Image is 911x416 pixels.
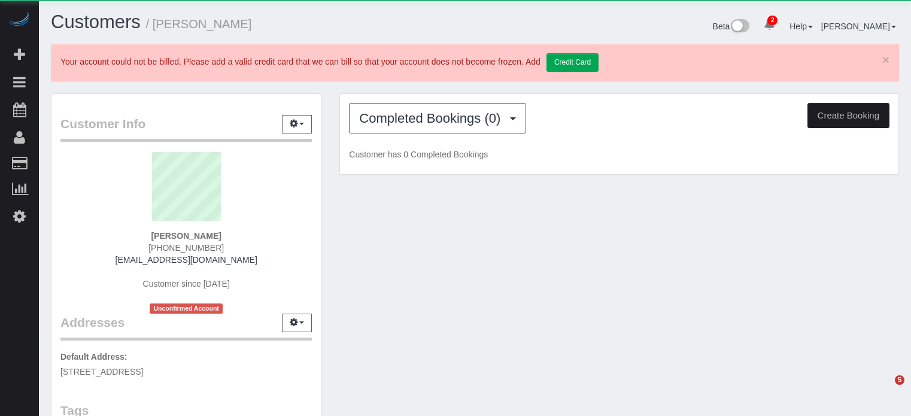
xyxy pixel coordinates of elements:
p: Customer has 0 Completed Bookings [349,148,889,160]
span: Unconfirmed Account [150,303,223,314]
a: 2 [758,12,781,38]
img: New interface [730,19,749,35]
strong: [PERSON_NAME] [151,231,221,241]
a: Customers [51,11,141,32]
span: Your account could not be billed. Please add a valid credit card that we can bill so that your ac... [60,57,599,66]
img: Automaid Logo [7,12,31,29]
a: Beta [713,22,750,31]
a: × [882,53,889,66]
span: [STREET_ADDRESS] [60,367,143,376]
span: 5 [895,375,904,385]
a: Credit Card [546,53,599,72]
legend: Customer Info [60,115,312,142]
button: Completed Bookings (0) [349,103,526,133]
a: [PERSON_NAME] [821,22,896,31]
span: 2 [767,16,778,25]
span: Customer since [DATE] [143,279,230,289]
button: Create Booking [807,103,889,128]
small: / [PERSON_NAME] [146,17,252,31]
a: [EMAIL_ADDRESS][DOMAIN_NAME] [116,255,257,265]
span: Completed Bookings (0) [359,111,506,126]
label: Default Address: [60,351,127,363]
a: Help [789,22,813,31]
span: [PHONE_NUMBER] [148,243,224,253]
iframe: Intercom live chat [870,375,899,404]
